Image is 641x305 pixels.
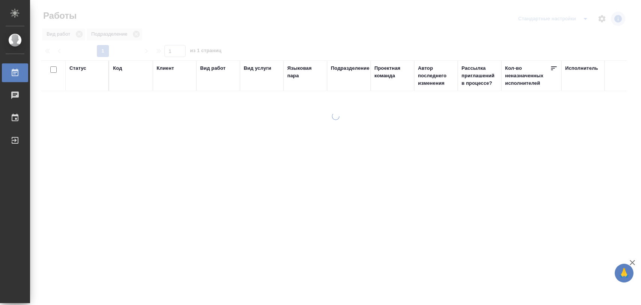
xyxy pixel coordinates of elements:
span: 🙏 [618,265,630,281]
div: Автор последнего изменения [418,65,454,87]
div: Статус [69,65,86,72]
div: Рассылка приглашений в процессе? [462,65,498,87]
button: 🙏 [615,264,633,282]
div: Проектная команда [374,65,410,80]
div: Код [113,65,122,72]
div: Вид работ [200,65,226,72]
div: Клиент [157,65,174,72]
div: Вид услуги [244,65,271,72]
div: Подразделение [331,65,370,72]
div: Исполнитель [565,65,598,72]
div: Кол-во неназначенных исполнителей [505,65,550,87]
div: Языковая пара [287,65,323,80]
